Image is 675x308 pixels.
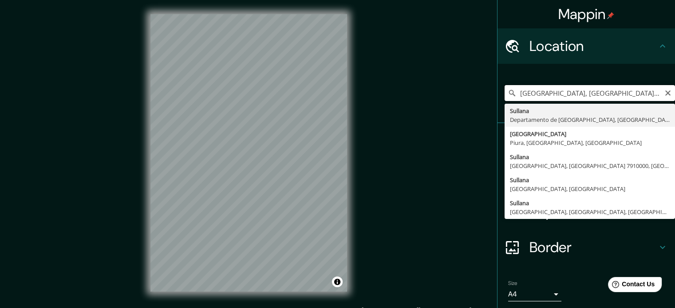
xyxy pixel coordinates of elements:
[510,138,670,147] div: Piura, [GEOGRAPHIC_DATA], [GEOGRAPHIC_DATA]
[497,28,675,64] div: Location
[497,159,675,194] div: Style
[664,88,671,97] button: Clear
[150,14,347,292] canvas: Map
[510,115,670,124] div: Departamento de [GEOGRAPHIC_DATA], [GEOGRAPHIC_DATA]
[596,273,665,298] iframe: Help widget launcher
[558,5,615,23] h4: Mappin
[529,37,657,55] h4: Location
[510,129,670,138] div: [GEOGRAPHIC_DATA]
[529,203,657,221] h4: Layout
[508,287,561,301] div: A4
[510,106,670,115] div: Sullana
[332,277,343,287] button: Toggle attribution
[510,207,670,216] div: [GEOGRAPHIC_DATA], [GEOGRAPHIC_DATA], [GEOGRAPHIC_DATA]
[497,230,675,265] div: Border
[510,152,670,161] div: Sullana
[510,184,670,193] div: [GEOGRAPHIC_DATA], [GEOGRAPHIC_DATA]
[497,194,675,230] div: Layout
[510,199,670,207] div: Sullana
[510,161,670,170] div: [GEOGRAPHIC_DATA], [GEOGRAPHIC_DATA] 7910000, [GEOGRAPHIC_DATA]
[607,12,614,19] img: pin-icon.png
[529,238,657,256] h4: Border
[508,280,517,287] label: Size
[497,123,675,159] div: Pins
[510,175,670,184] div: Sullana
[505,85,675,101] input: Pick your city or area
